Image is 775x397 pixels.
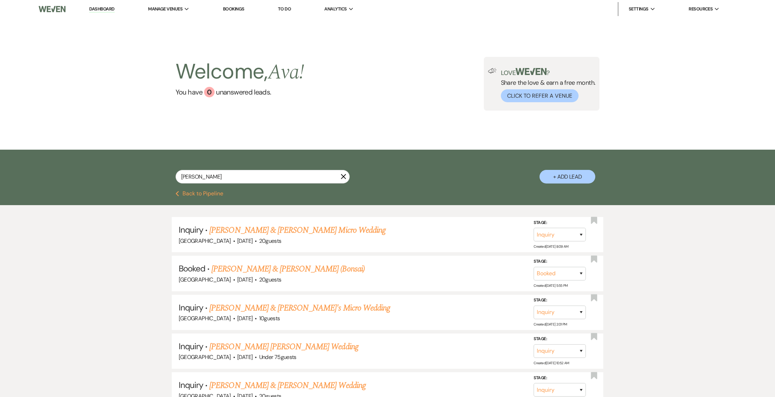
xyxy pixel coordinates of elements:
a: [PERSON_NAME] & [PERSON_NAME] (Bonsai) [211,263,365,275]
span: 10 guests [259,315,280,322]
span: [GEOGRAPHIC_DATA] [179,237,231,245]
a: Bookings [223,6,245,12]
span: [GEOGRAPHIC_DATA] [179,353,231,361]
div: 0 [204,87,215,97]
a: [PERSON_NAME] & [PERSON_NAME] Wedding [209,379,365,392]
img: Weven Logo [39,2,65,16]
a: [PERSON_NAME] & [PERSON_NAME]'s Micro Wedding [209,302,390,314]
span: Inquiry [179,224,203,235]
span: Under 75 guests [259,353,296,361]
span: [GEOGRAPHIC_DATA] [179,276,231,283]
button: Click to Refer a Venue [501,89,579,102]
span: 20 guests [259,237,281,245]
span: Booked [179,263,205,274]
span: Created: [DATE] 2:01 PM [534,322,567,327]
span: [DATE] [237,237,253,245]
a: [PERSON_NAME] [PERSON_NAME] Wedding [209,340,358,353]
span: [DATE] [237,353,253,361]
button: Back to Pipeline [176,191,223,196]
span: Resources [689,6,713,13]
a: To Do [278,6,291,12]
span: Created: [DATE] 8:09 AM [534,244,568,249]
a: You have 0 unanswered leads. [176,87,304,97]
span: Manage Venues [148,6,183,13]
label: Stage: [534,219,586,227]
span: Inquiry [179,302,203,313]
a: [PERSON_NAME] & [PERSON_NAME] Micro Wedding [209,224,386,237]
h2: Welcome, [176,57,304,87]
label: Stage: [534,335,586,343]
label: Stage: [534,297,586,304]
span: [DATE] [237,315,253,322]
label: Stage: [534,374,586,382]
button: + Add Lead [540,170,595,183]
span: Inquiry [179,341,203,352]
img: weven-logo-green.svg [516,68,547,75]
div: Share the love & earn a free month. [497,68,596,102]
span: [GEOGRAPHIC_DATA] [179,315,231,322]
span: 20 guests [259,276,281,283]
span: Created: [DATE] 5:55 PM [534,283,567,287]
label: Stage: [534,258,586,265]
span: Ava ! [268,56,304,88]
span: Inquiry [179,380,203,390]
p: Love ? [501,68,596,76]
input: Search by name, event date, email address or phone number [176,170,350,183]
span: Settings [629,6,649,13]
a: Dashboard [89,6,114,13]
span: [DATE] [237,276,253,283]
img: loud-speaker-illustration.svg [488,68,497,74]
span: Created: [DATE] 10:52 AM [534,361,569,365]
span: Analytics [324,6,347,13]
